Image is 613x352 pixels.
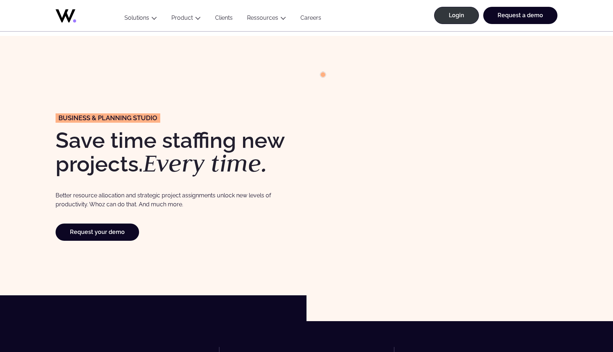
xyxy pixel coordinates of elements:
a: Clients [208,14,240,24]
button: Product [164,14,208,24]
a: Login [434,7,479,24]
a: Request your demo [56,224,139,241]
a: Product [171,14,193,21]
a: Careers [293,14,328,24]
button: Ressources [240,14,293,24]
strong: S [56,128,69,153]
iframe: Chatbot [566,305,603,342]
a: Request a demo [483,7,557,24]
button: Solutions [117,14,164,24]
a: Ressources [247,14,278,21]
h1: ave time staffing new projects. [56,130,303,175]
em: Every time. [143,147,267,179]
span: Business & planning Studio [58,115,157,121]
p: Better resource allocation and strategic project assignments unlock new levels of productivity. W... [56,191,278,209]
